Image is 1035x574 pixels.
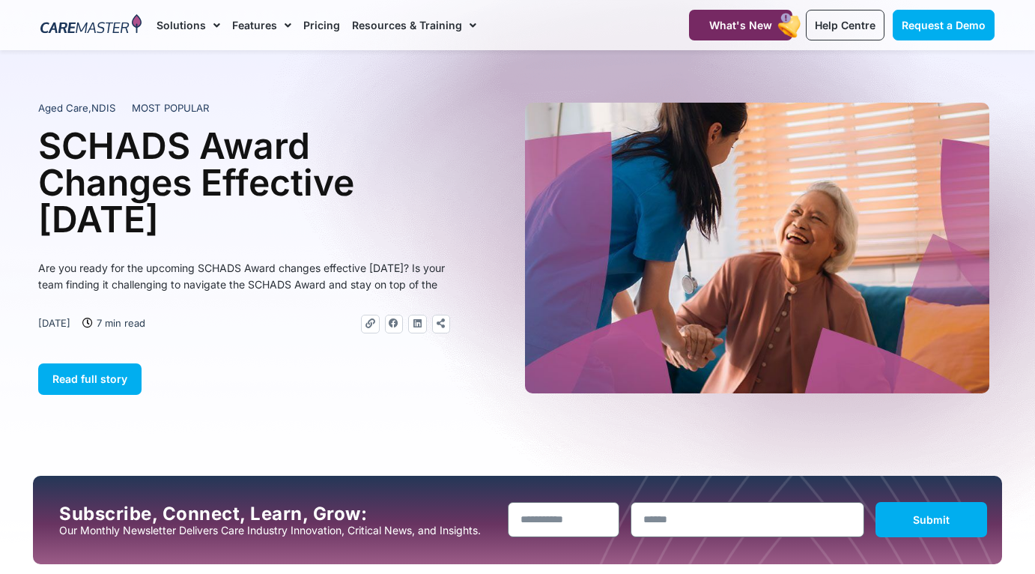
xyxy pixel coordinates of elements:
span: Aged Care [38,102,88,114]
span: Submit [913,513,950,526]
img: CareMaster Logo [40,14,142,37]
span: 7 min read [93,315,145,331]
h2: Subscribe, Connect, Learn, Grow: [59,504,497,525]
span: Read full story [52,372,127,385]
h1: SCHADS Award Changes Effective [DATE] [38,127,450,238]
img: A heartwarming moment where a support worker in a blue uniform, with a stethoscope draped over he... [525,103,989,393]
span: NDIS [91,102,115,114]
p: Our Monthly Newsletter Delivers Care Industry Innovation, Critical News, and Insights. [59,525,497,537]
span: Help Centre [815,19,875,31]
a: Help Centre [806,10,884,40]
p: Are you ready for the upcoming SCHADS Award changes effective [DATE]? Is your team finding it cha... [38,260,450,293]
span: What's New [709,19,772,31]
span: MOST POPULAR [132,101,210,116]
span: , [38,102,115,114]
a: Request a Demo [893,10,995,40]
button: Submit [875,502,987,537]
a: Read full story [38,363,142,395]
time: [DATE] [38,317,70,329]
a: What's New [689,10,792,40]
span: Request a Demo [902,19,986,31]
